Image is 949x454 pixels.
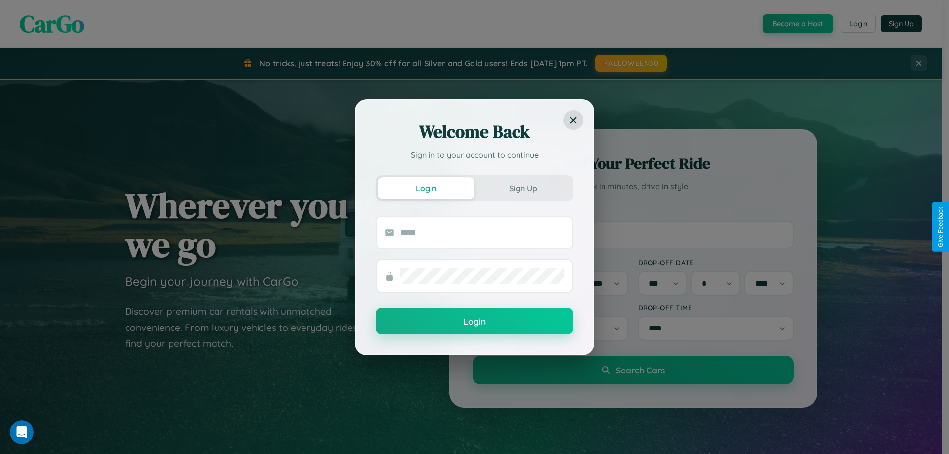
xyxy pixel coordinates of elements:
[10,420,34,444] iframe: Intercom live chat
[376,308,573,334] button: Login
[376,149,573,161] p: Sign in to your account to continue
[937,207,944,247] div: Give Feedback
[376,120,573,144] h2: Welcome Back
[378,177,474,199] button: Login
[474,177,571,199] button: Sign Up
